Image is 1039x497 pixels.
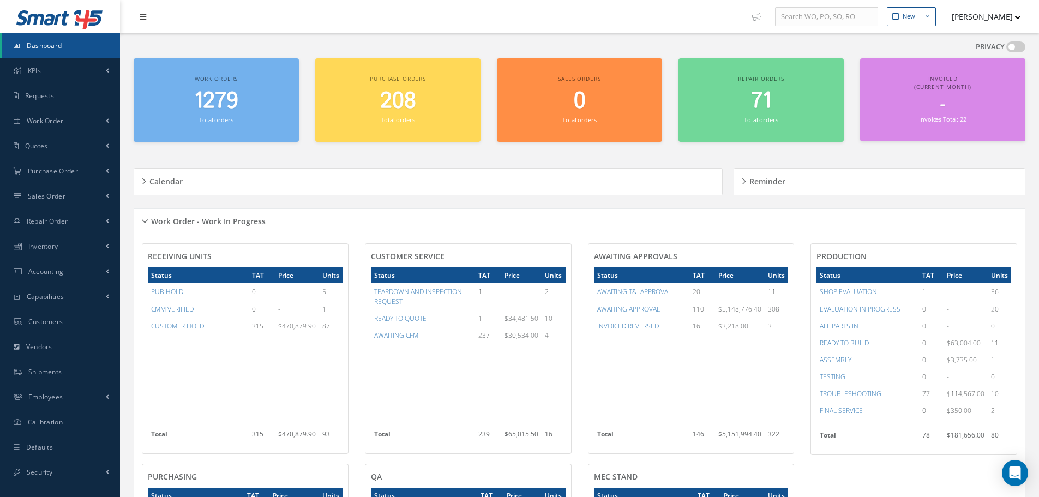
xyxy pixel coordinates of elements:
span: Calibration [28,417,63,427]
span: $63,004.00 [947,338,981,348]
th: Total [816,427,918,449]
span: Defaults [26,442,53,452]
th: Price [715,267,765,283]
span: - [947,304,949,314]
span: $65,015.50 [505,429,538,439]
small: Invoices Total: 22 [919,115,966,123]
span: Capabilities [27,292,64,301]
a: EVALUATION IN PROGRESS [820,304,900,314]
h4: PRODUCTION [816,252,1011,261]
th: Units [765,267,788,283]
td: 87 [319,318,343,334]
td: 0 [249,301,275,318]
h4: QA [371,472,566,482]
h4: RECEIVING UNITS [148,252,343,261]
td: 110 [689,301,715,318]
a: Purchase orders 208 Total orders [315,58,481,142]
th: TAT [249,267,275,283]
td: 0 [919,318,944,334]
span: - [940,94,945,116]
span: 71 [751,86,771,117]
h4: PURCHASING [148,472,343,482]
th: Status [594,267,690,283]
span: (Current Month) [914,83,971,91]
span: Dashboard [27,41,62,50]
small: Total orders [381,116,415,124]
td: 1 [919,283,944,300]
span: $34,481.50 [505,314,538,323]
td: 93 [319,426,343,448]
a: Repair orders 71 Total orders [678,58,844,142]
span: KPIs [28,66,41,75]
td: 322 [765,426,788,448]
td: 16 [542,426,565,448]
td: 77 [919,385,944,402]
a: READY TO QUOTE [374,314,427,323]
span: $350.00 [947,406,971,415]
a: TESTING [820,372,845,381]
span: Sales orders [558,75,600,82]
td: 239 [475,426,501,448]
td: 0 [919,351,944,368]
h4: MEC STAND [594,472,789,482]
a: CUSTOMER HOLD [151,321,204,331]
td: 237 [475,327,501,344]
td: 0 [249,283,275,300]
span: Inventory [28,242,58,251]
th: TAT [919,267,944,283]
th: Units [319,267,343,283]
a: Dashboard [2,33,120,58]
span: $5,151,994.40 [718,429,761,439]
td: 20 [689,283,715,300]
button: New [887,7,936,26]
th: Price [501,267,542,283]
span: Requests [25,91,54,100]
span: - [947,287,949,296]
div: New [903,12,915,21]
small: Total orders [199,116,233,124]
button: [PERSON_NAME] [941,6,1021,27]
th: Total [148,426,249,448]
div: Open Intercom Messenger [1002,460,1028,486]
span: - [278,287,280,296]
td: 36 [988,283,1011,300]
th: Total [594,426,690,448]
h5: Calendar [146,173,183,187]
td: 146 [689,426,715,448]
a: PUB HOLD [151,287,183,296]
a: INVOICED REVERSED [597,321,659,331]
td: 0 [919,368,944,385]
span: $3,218.00 [718,321,748,331]
td: 78 [919,427,944,449]
td: 3 [765,318,788,334]
td: 16 [689,318,715,334]
span: Customers [28,317,63,326]
th: Status [148,267,249,283]
td: 5 [319,283,343,300]
td: 0 [988,368,1011,385]
span: - [947,372,949,381]
span: $5,148,776.40 [718,304,761,314]
td: 0 [919,334,944,351]
th: Units [988,267,1011,283]
td: 0 [988,318,1011,334]
h4: AWAITING APPROVALS [594,252,789,261]
span: - [278,304,280,314]
th: Status [816,267,918,283]
span: $30,534.00 [505,331,538,340]
td: 315 [249,426,275,448]
td: 1 [475,283,501,309]
label: PRIVACY [976,41,1005,52]
td: 10 [988,385,1011,402]
td: 11 [765,283,788,300]
a: Sales orders 0 Total orders [497,58,662,142]
td: 20 [988,301,1011,318]
span: Purchase Order [28,166,78,176]
th: Units [542,267,565,283]
a: ALL PARTS IN [820,321,858,331]
span: $3,735.00 [947,355,977,364]
td: 1 [475,310,501,327]
td: 2 [988,402,1011,419]
td: 4 [542,327,565,344]
a: Invoiced (Current Month) - Invoices Total: 22 [860,58,1025,141]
